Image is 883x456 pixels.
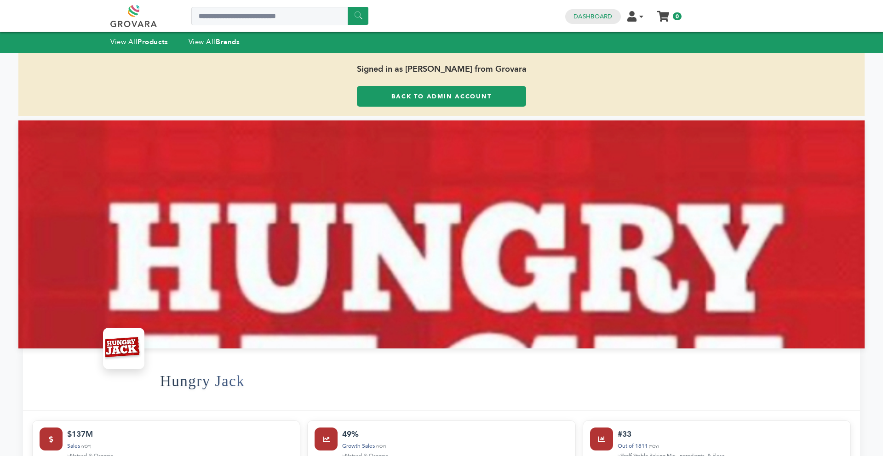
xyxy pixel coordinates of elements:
[216,37,240,46] strong: Brands
[110,37,168,46] a: View AllProducts
[18,53,865,86] span: Signed in as [PERSON_NAME] from Grovara
[189,37,240,46] a: View AllBrands
[618,427,843,440] div: #33
[160,359,245,404] h1: Hungry Jack
[376,444,386,449] span: (YOY)
[658,8,669,18] a: My Cart
[649,444,659,449] span: (YOY)
[342,442,568,450] div: Growth Sales
[673,12,682,20] span: 0
[67,427,293,440] div: $137M
[191,7,368,25] input: Search a product or brand...
[618,442,843,450] div: Out of 1811
[81,444,91,449] span: (YOY)
[357,86,526,107] a: Back to Admin Account
[67,442,293,450] div: Sales
[342,427,568,440] div: 49%
[138,37,168,46] strong: Products
[573,12,612,21] a: Dashboard
[105,330,142,367] img: Hungry Jack Logo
